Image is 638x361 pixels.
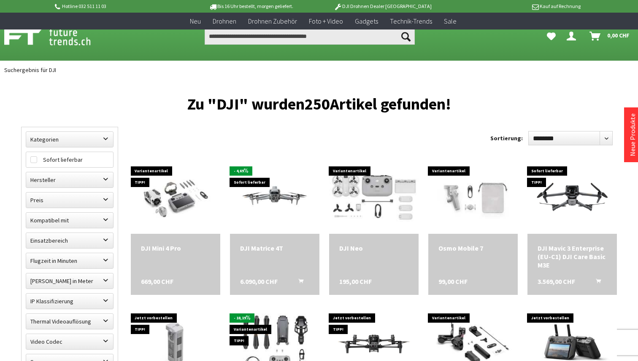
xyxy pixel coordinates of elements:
a: Drohnen Zubehör [242,13,303,30]
span: Sale [444,17,457,25]
p: Bis 16 Uhr bestellt, morgen geliefert. [185,1,316,11]
span: Drohnen [213,17,236,25]
label: Hersteller [26,172,113,187]
img: Osmo Mobile 7 [428,163,518,230]
img: DJI Matrice 4T [230,171,319,221]
span: 6.090,00 CHF [240,277,278,286]
a: Dein Konto [563,28,583,45]
span: Neu [190,17,201,25]
label: Kategorien [26,132,113,147]
label: Flugzeit in Minuten [26,253,113,268]
label: Preis [26,193,113,208]
button: In den Warenkorb [288,277,308,288]
a: DJI Mavic 3 Enterprise (EU-C1) DJI Care Basic M3E 3.569,00 CHF In den Warenkorb [538,244,607,269]
span: 99,00 CHF [438,277,468,286]
button: In den Warenkorb [586,277,606,288]
button: Suchen [397,28,415,45]
p: Kauf auf Rechnung [449,1,580,11]
label: Sortierung: [490,131,523,145]
span: Drohnen Zubehör [248,17,297,25]
label: Maximale Flughöhe in Meter [26,273,113,289]
a: DJI Matrice 4T 6.090,00 CHF In den Warenkorb [240,244,309,252]
a: Neu [184,13,207,30]
img: DJI Neo [329,158,419,234]
img: Shop Futuretrends - zur Startseite wechseln [4,26,109,47]
div: DJI Neo [339,244,408,252]
span: 195,00 CHF [339,277,372,286]
img: DJI Mavic 3 Enterprise (EU-C1) DJI Care Basic M3E [527,171,617,221]
div: Osmo Mobile 7 [438,244,508,252]
a: Sale [438,13,462,30]
span: 0,00 CHF [607,29,630,42]
a: Drohnen [207,13,242,30]
a: Osmo Mobile 7 99,00 CHF [438,244,508,252]
span: Suchergebnis für DJI [4,66,56,74]
span: Technik-Trends [390,17,432,25]
img: DJI Mini 4 Pro [131,160,220,232]
span: 250 [305,94,330,114]
h1: Zu "DJI" wurden Artikel gefunden! [21,98,617,110]
a: Foto + Video [303,13,349,30]
input: Produkt, Marke, Kategorie, EAN, Artikelnummer… [205,28,414,45]
label: Thermal Videoauflösung [26,314,113,329]
p: DJI Drohnen Dealer [GEOGRAPHIC_DATA] [317,1,449,11]
span: 3.569,00 CHF [538,277,575,286]
label: Einsatzbereich [26,233,113,248]
span: Gadgets [355,17,378,25]
div: DJI Mini 4 Pro [141,244,210,252]
a: Gadgets [349,13,384,30]
div: DJI Matrice 4T [240,244,309,252]
a: DJI Mini 4 Pro 669,00 CHF [141,244,210,252]
a: Meine Favoriten [543,28,560,45]
label: IP Klassifizierung [26,294,113,309]
label: Sofort lieferbar [26,152,113,167]
div: DJI Mavic 3 Enterprise (EU-C1) DJI Care Basic M3E [538,244,607,269]
span: 669,00 CHF [141,277,173,286]
label: Video Codec [26,334,113,349]
label: Kompatibel mit [26,213,113,228]
a: Technik-Trends [384,13,438,30]
a: Warenkorb [586,28,634,45]
a: DJI Neo 195,00 CHF [339,244,408,252]
p: Hotline 032 511 11 03 [53,1,185,11]
a: Neue Produkte [628,113,637,156]
span: Foto + Video [309,17,343,25]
